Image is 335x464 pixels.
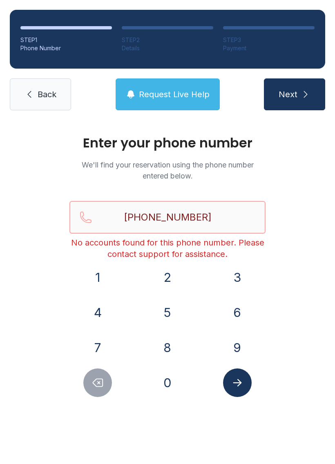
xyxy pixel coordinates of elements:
button: 3 [223,263,252,292]
button: Delete number [83,368,112,397]
div: STEP 1 [20,36,112,44]
button: 1 [83,263,112,292]
button: Submit lookup form [223,368,252,397]
div: Phone Number [20,44,112,52]
h1: Enter your phone number [69,136,266,149]
button: 4 [83,298,112,327]
button: 2 [153,263,182,292]
button: 0 [153,368,182,397]
span: Request Live Help [139,89,210,100]
button: 9 [223,333,252,362]
div: Details [122,44,213,52]
p: We'll find your reservation using the phone number entered below. [69,159,266,181]
button: 7 [83,333,112,362]
div: No accounts found for this phone number. Please contact support for assistance. [69,237,266,260]
button: 8 [153,333,182,362]
div: STEP 2 [122,36,213,44]
input: Reservation phone number [69,201,266,234]
div: Payment [223,44,315,52]
span: Back [38,89,56,100]
span: Next [279,89,297,100]
div: STEP 3 [223,36,315,44]
button: 6 [223,298,252,327]
button: 5 [153,298,182,327]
